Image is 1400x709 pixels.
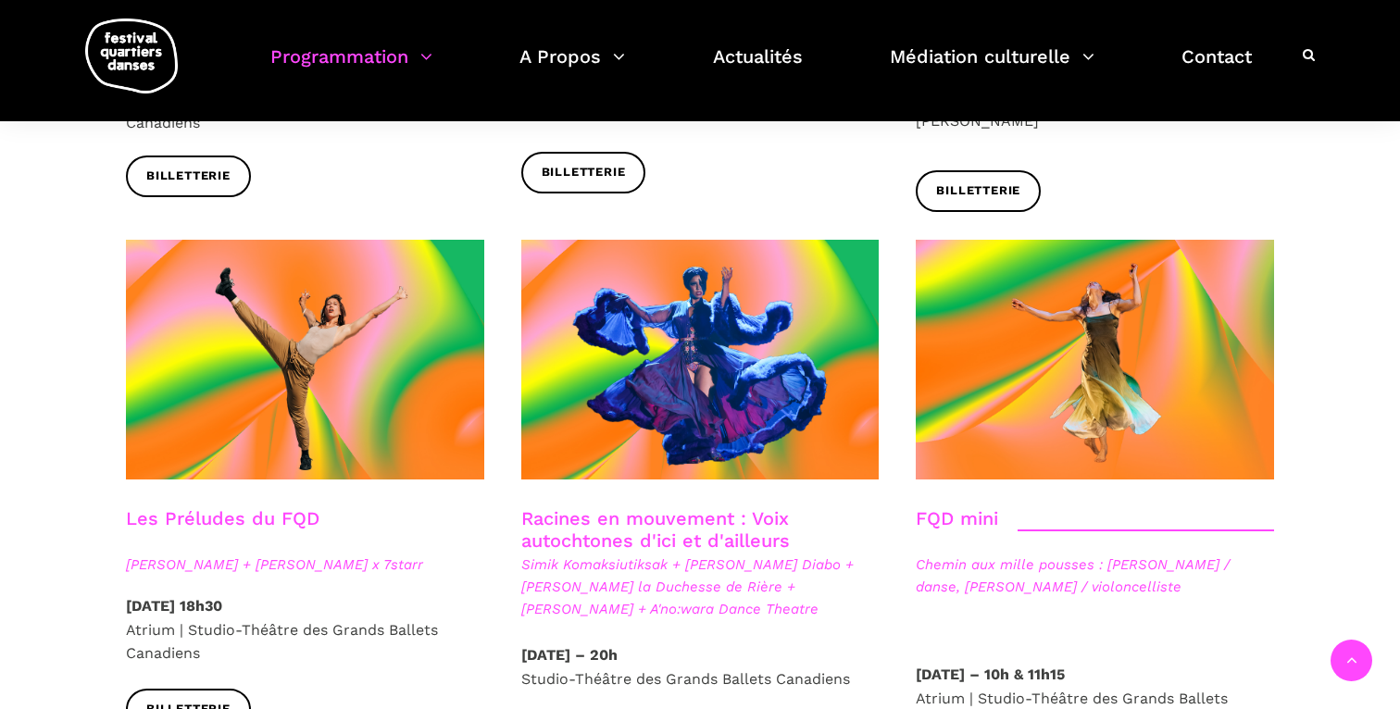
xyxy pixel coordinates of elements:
a: A Propos [519,41,625,95]
a: Médiation culturelle [890,41,1094,95]
p: Atrium | Studio-Théâtre des Grands Ballets Canadiens [126,594,484,665]
a: Racines en mouvement : Voix autochtones d'ici et d'ailleurs [521,507,790,552]
a: Contact [1181,41,1252,95]
span: Chemin aux mille pousses : [PERSON_NAME] / danse, [PERSON_NAME] / violoncelliste [916,554,1274,598]
a: Programmation [270,41,432,95]
span: Billetterie [936,181,1020,201]
img: logo-fqd-med [85,19,178,93]
a: Billetterie [916,170,1041,212]
strong: [DATE] 18h30 [126,597,222,615]
span: [PERSON_NAME] + [PERSON_NAME] x 7starr [126,554,484,576]
a: Actualités [713,41,803,95]
strong: [DATE] – 10h & 11h15 [916,665,1065,683]
a: Billetterie [126,155,251,197]
span: Billetterie [542,163,626,182]
span: Simik Komaksiutiksak + [PERSON_NAME] Diabo + [PERSON_NAME] la Duchesse de Rière + [PERSON_NAME] +... [521,554,880,620]
p: Studio-Théâtre des Grands Ballets Canadiens [521,643,880,690]
strong: [DATE] – 20h [521,646,618,664]
a: FQD mini [916,507,998,529]
a: Les Préludes du FQD [126,507,319,529]
span: Billetterie [146,167,231,186]
a: Billetterie [521,152,646,193]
